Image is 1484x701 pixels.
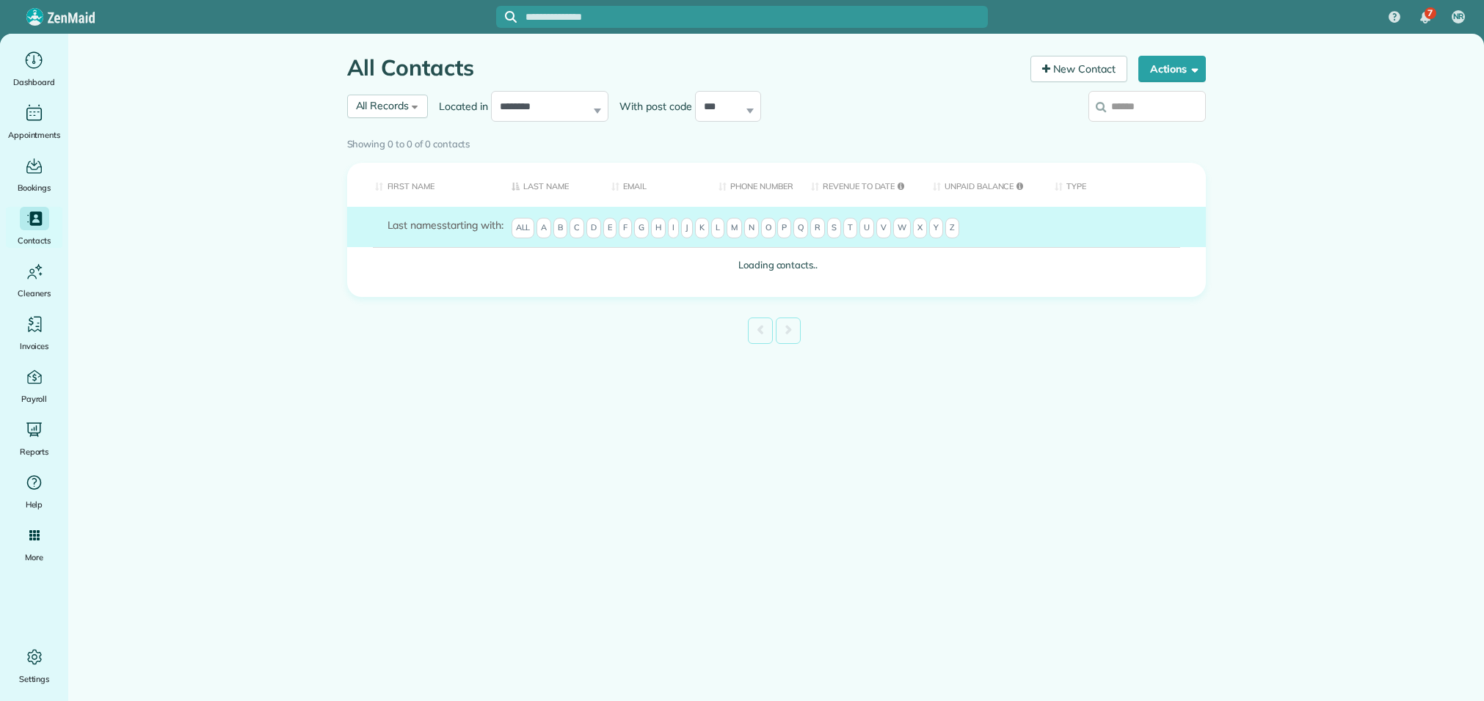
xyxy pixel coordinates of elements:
[1044,163,1206,208] th: Type: activate to sort column ascending
[6,207,62,248] a: Contacts
[20,444,49,459] span: Reports
[505,11,517,23] svg: Focus search
[570,218,584,238] span: C
[18,233,51,248] span: Contacts
[634,218,649,238] span: G
[537,218,551,238] span: A
[1138,56,1206,82] button: Actions
[13,75,55,89] span: Dashboard
[651,218,666,238] span: H
[929,218,943,238] span: Y
[1427,7,1433,19] span: 7
[913,218,927,238] span: X
[827,218,841,238] span: S
[6,312,62,353] a: Invoices
[6,471,62,512] a: Help
[428,99,491,114] label: Located in
[843,218,857,238] span: T
[19,672,50,686] span: Settings
[388,218,503,232] label: starting with:
[20,339,49,353] span: Invoices
[496,11,517,23] button: Focus search
[356,99,410,112] span: All Records
[800,163,922,208] th: Revenue to Date: activate to sort column ascending
[695,218,709,238] span: K
[347,56,1020,80] h1: All Contacts
[26,497,43,512] span: Help
[6,101,62,142] a: Appointments
[681,218,693,238] span: J
[744,218,759,238] span: N
[1410,1,1441,34] div: 7 unread notifications
[761,218,776,238] span: O
[512,218,535,238] span: All
[553,218,567,238] span: B
[501,163,600,208] th: Last Name: activate to sort column descending
[893,218,911,238] span: W
[810,218,825,238] span: R
[388,219,443,232] span: Last names
[347,163,501,208] th: First Name: activate to sort column ascending
[922,163,1044,208] th: Unpaid Balance: activate to sort column ascending
[6,365,62,406] a: Payroll
[608,99,695,114] label: With post code
[6,645,62,686] a: Settings
[586,218,601,238] span: D
[6,418,62,459] a: Reports
[708,163,800,208] th: Phone number: activate to sort column ascending
[876,218,891,238] span: V
[1030,56,1127,82] a: New Contact
[18,180,51,195] span: Bookings
[6,154,62,195] a: Bookings
[777,218,791,238] span: P
[347,247,1206,283] td: Loading contacts..
[347,131,1206,152] div: Showing 0 to 0 of 0 contacts
[21,392,48,406] span: Payroll
[727,218,742,238] span: M
[945,218,959,238] span: Z
[6,48,62,89] a: Dashboard
[603,218,616,238] span: E
[600,163,708,208] th: Email: activate to sort column ascending
[6,260,62,301] a: Cleaners
[793,218,808,238] span: Q
[1453,11,1464,23] span: NR
[711,218,724,238] span: L
[8,128,61,142] span: Appointments
[859,218,874,238] span: U
[25,550,43,565] span: More
[619,218,632,238] span: F
[18,286,51,301] span: Cleaners
[668,218,679,238] span: I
